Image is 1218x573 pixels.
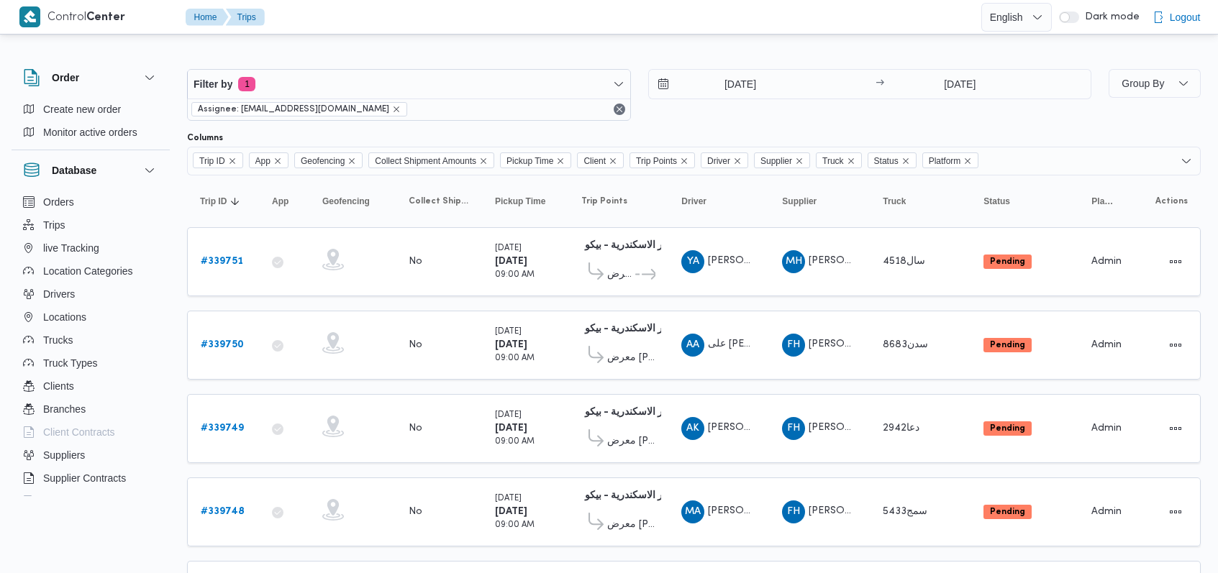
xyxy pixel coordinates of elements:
[883,340,928,349] span: سدن8683
[585,241,730,250] b: مخزن فرونت دور الاسكندرية - بيكو
[1164,334,1187,357] button: Actions
[43,285,75,303] span: Drivers
[17,329,164,352] button: Trucks
[607,516,655,533] span: معرض [PERSON_NAME] - [PERSON_NAME]
[201,257,243,266] b: # 339751
[822,153,844,169] span: Truck
[681,334,704,357] div: Ala Ammar Muhammad Ibrahem
[17,98,164,121] button: Create new order
[795,157,804,165] button: Remove Supplier from selection in this group
[191,102,407,116] span: Assignee: mostafa.elrouby@illa.com.eg
[636,153,677,169] span: Trip Points
[43,101,121,118] span: Create new order
[1164,417,1187,440] button: Actions
[630,152,695,168] span: Trip Points
[43,124,137,141] span: Monitor active orders
[577,152,624,168] span: Client
[809,256,912,265] span: [PERSON_NAME] على
[581,196,627,207] span: Trip Points
[990,257,1025,266] b: Pending
[17,467,164,490] button: Supplier Contracts
[609,157,617,165] button: Remove Client from selection in this group
[43,262,133,280] span: Location Categories
[52,162,96,179] h3: Database
[901,157,910,165] button: Remove Status from selection in this group
[782,500,805,523] div: Ftha Hassan Jlal Abo Alhassan Shrkah Trabo
[23,162,158,179] button: Database
[17,375,164,398] button: Clients
[708,506,875,515] span: [PERSON_NAME] [PERSON_NAME]
[983,421,1032,436] span: Pending
[43,400,86,418] span: Branches
[201,423,244,433] b: # 339749
[681,196,706,207] span: Driver
[787,500,800,523] span: FH
[983,196,1010,207] span: Status
[1091,340,1122,349] span: Admin
[495,438,535,446] small: 09:00 AM
[685,500,701,523] span: MA
[1155,196,1188,207] span: Actions
[17,237,164,260] button: live Tracking
[43,331,73,349] span: Trucks
[676,190,762,213] button: Driver
[193,152,243,168] span: Trip ID
[17,191,164,214] button: Orders
[43,239,99,257] span: live Tracking
[686,417,699,440] span: AK
[585,408,730,417] b: مخزن فرونت دور الاسكندرية - بيكو
[479,157,488,165] button: Remove Collect Shipment Amounts from selection in this group
[266,190,302,213] button: App
[585,324,730,334] b: مخزن فرونت دور الاسكندرية - بيكو
[607,433,655,450] span: معرض [PERSON_NAME] - [PERSON_NAME]
[1147,3,1206,32] button: Logout
[188,70,630,98] button: Filter by1 active filters
[43,308,86,326] span: Locations
[707,153,730,169] span: Driver
[983,338,1032,352] span: Pending
[200,196,227,207] span: Trip ID; Sorted in descending order
[680,157,688,165] button: Remove Trip Points from selection in this group
[983,255,1032,269] span: Pending
[760,153,792,169] span: Supplier
[194,190,252,213] button: Trip IDSorted in descending order
[226,9,265,26] button: Trips
[585,491,730,500] b: مخزن فرونت دور الاسكندرية - بيكو
[317,190,388,213] button: Geofencing
[500,152,571,168] span: Pickup Time
[322,196,370,207] span: Geofencing
[990,508,1025,516] b: Pending
[983,505,1032,519] span: Pending
[754,152,810,168] span: Supplier
[194,75,232,93] span: Filter by
[888,70,1032,98] input: Press the down key to open a popover containing a calendar.
[963,157,972,165] button: Remove Platform from selection in this group
[1091,423,1122,433] span: Admin
[43,354,97,372] span: Truck Types
[43,469,126,487] span: Supplier Contracts
[17,306,164,329] button: Locations
[687,250,699,273] span: YA
[556,157,565,165] button: Remove Pickup Time from selection in this group
[1122,78,1164,89] span: Group By
[17,421,164,444] button: Client Contracts
[776,190,863,213] button: Supplier
[228,157,237,165] button: Remove Trip ID from selection in this group
[12,191,170,502] div: Database
[787,334,800,357] span: FH
[409,505,422,518] div: No
[17,352,164,375] button: Truck Types
[816,152,862,168] span: Truck
[43,446,85,464] span: Suppliers
[1164,250,1187,273] button: Actions
[17,398,164,421] button: Branches
[17,121,164,144] button: Monitor active orders
[43,216,65,234] span: Trips
[201,336,244,354] a: #339750
[1170,9,1201,26] span: Logout
[201,253,243,270] a: #339751
[1091,507,1122,516] span: Admin
[495,495,522,503] small: [DATE]
[229,196,241,207] svg: Sorted in descending order
[17,260,164,283] button: Location Categories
